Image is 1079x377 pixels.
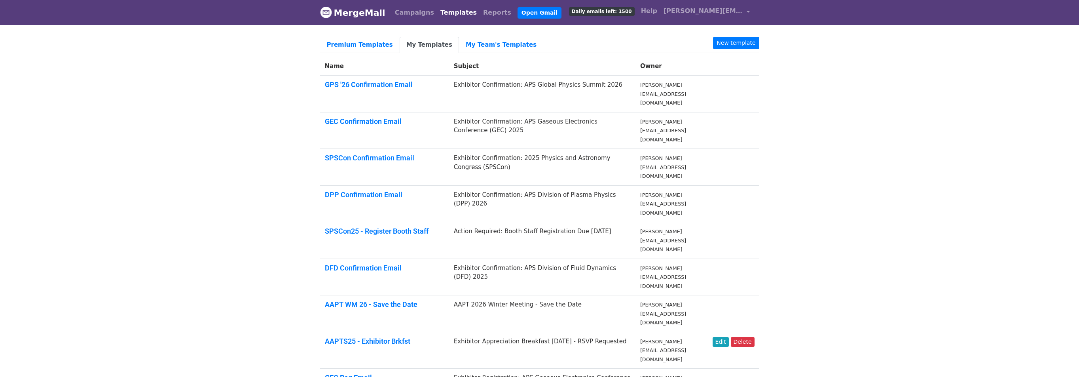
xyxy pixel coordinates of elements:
[325,300,417,308] a: AAPT WM 26 - Save the Date
[640,119,686,143] small: [PERSON_NAME][EMAIL_ADDRESS][DOMAIN_NAME]
[449,295,635,332] td: AAPT 2026 Winter Meeting - Save the Date
[664,6,743,16] span: [PERSON_NAME][EMAIL_ADDRESS][DOMAIN_NAME]
[635,57,708,76] th: Owner
[392,5,437,21] a: Campaigns
[325,80,413,89] a: GPS '26 Confirmation Email
[449,222,635,259] td: Action Required: Booth Staff Registration Due [DATE]
[320,37,400,53] a: Premium Templates
[449,57,635,76] th: Subject
[449,149,635,186] td: Exhibitor Confirmation: 2025 Physics and Astronomy Congress (SPSCon)
[449,76,635,112] td: Exhibitor Confirmation: APS Global Physics Summit 2026
[325,227,429,235] a: SPSCon25 - Register Booth Staff
[640,155,686,179] small: [PERSON_NAME][EMAIL_ADDRESS][DOMAIN_NAME]
[320,4,385,21] a: MergeMail
[638,3,660,19] a: Help
[449,259,635,295] td: Exhibitor Confirmation: APS Division of Fluid Dynamics (DFD) 2025
[437,5,480,21] a: Templates
[566,3,638,19] a: Daily emails left: 1500
[713,37,759,49] a: New template
[640,302,686,326] small: [PERSON_NAME][EMAIL_ADDRESS][DOMAIN_NAME]
[320,57,449,76] th: Name
[640,339,686,362] small: [PERSON_NAME][EMAIL_ADDRESS][DOMAIN_NAME]
[640,228,686,252] small: [PERSON_NAME][EMAIL_ADDRESS][DOMAIN_NAME]
[325,154,414,162] a: SPSCon Confirmation Email
[325,117,402,126] a: GEC Confirmation Email
[569,7,635,16] span: Daily emails left: 1500
[325,337,410,345] a: AAPTS25 - Exhibitor Brkfst
[640,265,686,289] small: [PERSON_NAME][EMAIL_ADDRESS][DOMAIN_NAME]
[660,3,753,22] a: [PERSON_NAME][EMAIL_ADDRESS][DOMAIN_NAME]
[459,37,543,53] a: My Team's Templates
[640,192,686,216] small: [PERSON_NAME][EMAIL_ADDRESS][DOMAIN_NAME]
[480,5,514,21] a: Reports
[731,337,755,347] a: Delete
[713,337,729,347] a: Edit
[518,7,561,19] a: Open Gmail
[325,264,402,272] a: DFD Confirmation Email
[449,332,635,369] td: Exhibitor Appreciation Breakfast [DATE] - RSVP Requested
[325,190,402,199] a: DPP Confirmation Email
[449,112,635,149] td: Exhibitor Confirmation: APS Gaseous Electronics Conference (GEC) 2025
[640,82,686,106] small: [PERSON_NAME][EMAIL_ADDRESS][DOMAIN_NAME]
[400,37,459,53] a: My Templates
[320,6,332,18] img: MergeMail logo
[449,185,635,222] td: Exhibitor Confirmation: APS Division of Plasma Physics (DPP) 2026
